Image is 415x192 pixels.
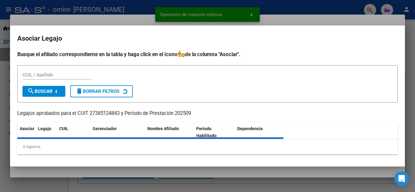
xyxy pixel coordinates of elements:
[17,50,398,58] h4: Busque el afiliado correspondiente en la tabla y haga click en el ícono de la columna "Asociar".
[20,126,34,131] span: Asociar
[70,85,133,97] button: Borrar Filtros
[22,86,65,97] button: Buscar
[394,171,409,186] div: Open Intercom Messenger
[145,122,194,142] datatable-header-cell: Nombre Afiliado
[147,126,179,131] span: Nombre Afiliado
[235,122,284,142] datatable-header-cell: Dependencia
[17,110,398,117] p: Legajos aprobados para el CUIT 27385124843 y Período de Prestación 202509
[57,122,90,142] datatable-header-cell: CUIL
[76,87,83,95] mat-icon: delete
[17,139,398,154] div: 0 registros
[27,87,35,95] mat-icon: search
[17,33,398,44] h2: Asociar Legajo
[59,126,68,131] span: CUIL
[38,126,51,131] span: Legajo
[36,122,57,142] datatable-header-cell: Legajo
[76,89,119,94] span: Borrar Filtros
[194,122,235,142] datatable-header-cell: Periodo Habilitado
[27,89,53,94] span: Buscar
[196,126,217,138] span: Periodo Habilitado
[93,126,117,131] span: Gerenciador
[237,126,263,131] span: Dependencia
[17,122,36,142] datatable-header-cell: Asociar
[90,122,145,142] datatable-header-cell: Gerenciador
